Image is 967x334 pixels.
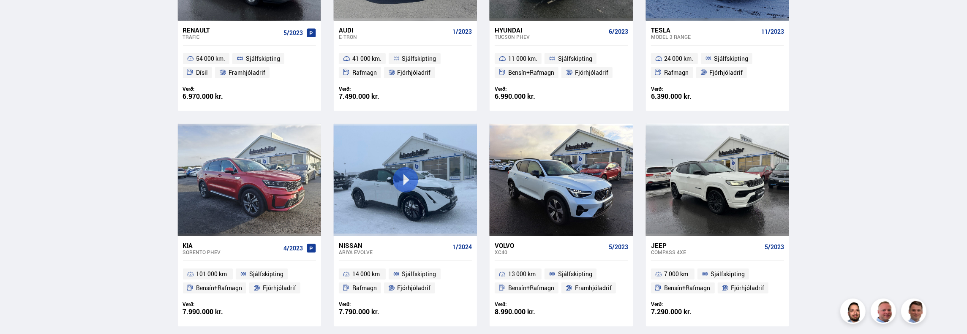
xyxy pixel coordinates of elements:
div: 6.990.000 kr. [495,93,561,100]
div: Nissan [339,242,449,249]
div: Tucson PHEV [495,34,605,40]
span: 1/2024 [452,244,472,250]
div: Hyundai [495,26,605,34]
span: Framhjóladrif [229,68,265,78]
a: Tesla Model 3 RANGE 11/2023 24 000 km. Sjálfskipting Rafmagn Fjórhjóladrif Verð: 6.390.000 kr. [646,21,789,111]
div: Sorento PHEV [183,249,280,255]
span: Sjálfskipting [558,269,592,279]
div: Audi [339,26,449,34]
img: nhp88E3Fdnt1Opn2.png [842,300,867,325]
div: Verð: [495,86,561,92]
button: Opna LiveChat spjallviðmót [7,3,32,29]
div: 7.490.000 kr. [339,93,406,100]
span: 101 000 km. [196,269,229,279]
div: 6.390.000 kr. [651,93,718,100]
div: Verð: [183,86,250,92]
div: 8.990.000 kr. [495,308,561,315]
span: Fjórhjóladrif [731,283,764,293]
span: Rafmagn [352,68,377,78]
span: 7 000 km. [665,269,690,279]
a: Audi e-tron 1/2023 41 000 km. Sjálfskipting Rafmagn Fjórhjóladrif Verð: 7.490.000 kr. [334,21,477,111]
div: Verð: [339,86,406,92]
span: Sjálfskipting [249,269,283,279]
span: 1/2023 [452,28,472,35]
a: Renault Trafic 5/2023 54 000 km. Sjálfskipting Dísil Framhjóladrif Verð: 6.970.000 kr. [178,21,321,111]
div: Trafic [183,34,280,40]
div: Verð: [339,301,406,307]
div: Compass 4XE [651,249,761,255]
div: Model 3 RANGE [651,34,758,40]
span: 5/2023 [609,244,628,250]
a: Hyundai Tucson PHEV 6/2023 11 000 km. Sjálfskipting Bensín+Rafmagn Fjórhjóladrif Verð: 6.990.000 kr. [490,21,633,111]
div: 7.990.000 kr. [183,308,250,315]
span: Fjórhjóladrif [398,283,431,293]
div: Verð: [651,301,718,307]
div: Verð: [495,301,561,307]
span: Sjálfskipting [246,54,280,64]
span: 4/2023 [283,245,303,252]
span: 5/2023 [765,244,784,250]
span: 54 000 km. [196,54,225,64]
div: Volvo [495,242,605,249]
span: Sjálfskipting [558,54,592,64]
span: Fjórhjóladrif [263,283,296,293]
span: 13 000 km. [508,269,537,279]
span: 41 000 km. [352,54,381,64]
span: Fjórhjóladrif [709,68,743,78]
span: Rafmagn [352,283,377,293]
div: Tesla [651,26,758,34]
span: Sjálfskipting [711,269,745,279]
span: Bensín+Rafmagn [196,283,242,293]
div: e-tron [339,34,449,40]
div: Kia [183,242,280,249]
div: 7.790.000 kr. [339,308,406,315]
div: Renault [183,26,280,34]
span: Sjálfskipting [402,269,436,279]
div: Verð: [651,86,718,92]
span: 6/2023 [609,28,628,35]
span: 24 000 km. [665,54,694,64]
img: FbJEzSuNWCJXmdc-.webp [902,300,928,325]
span: Rafmagn [665,68,689,78]
a: Nissan Ariya EVOLVE 1/2024 14 000 km. Sjálfskipting Rafmagn Fjórhjóladrif Verð: 7.790.000 kr. [334,236,477,326]
div: 7.290.000 kr. [651,308,718,315]
span: Bensín+Rafmagn [665,283,711,293]
span: Fjórhjóladrif [398,68,431,78]
a: Jeep Compass 4XE 5/2023 7 000 km. Sjálfskipting Bensín+Rafmagn Fjórhjóladrif Verð: 7.290.000 kr. [646,236,789,326]
a: Volvo XC40 5/2023 13 000 km. Sjálfskipting Bensín+Rafmagn Framhjóladrif Verð: 8.990.000 kr. [490,236,633,326]
span: 14 000 km. [352,269,381,279]
div: Jeep [651,242,761,249]
div: XC40 [495,249,605,255]
span: Sjálfskipting [402,54,436,64]
div: Ariya EVOLVE [339,249,449,255]
img: siFngHWaQ9KaOqBr.png [872,300,897,325]
span: 5/2023 [283,30,303,36]
span: Bensín+Rafmagn [508,68,554,78]
span: Dísil [196,68,208,78]
span: 11/2023 [761,28,784,35]
div: 6.970.000 kr. [183,93,250,100]
a: Kia Sorento PHEV 4/2023 101 000 km. Sjálfskipting Bensín+Rafmagn Fjórhjóladrif Verð: 7.990.000 kr. [178,236,321,326]
span: Fjórhjóladrif [575,68,608,78]
span: Bensín+Rafmagn [508,283,554,293]
div: Verð: [183,301,250,307]
span: Framhjóladrif [575,283,612,293]
span: Sjálfskipting [714,54,748,64]
span: 11 000 km. [508,54,537,64]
